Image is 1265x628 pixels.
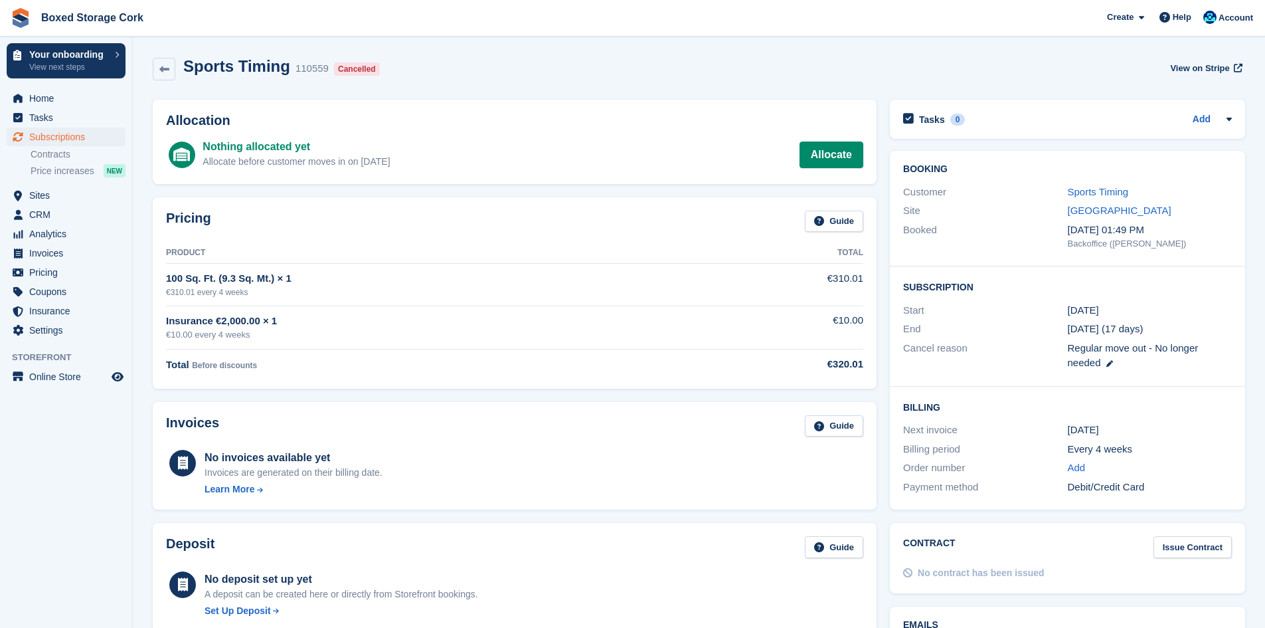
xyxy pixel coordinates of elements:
div: €320.01 [708,357,863,372]
div: Every 4 weeks [1068,442,1232,457]
span: CRM [29,205,109,224]
span: Account [1219,11,1253,25]
h2: Billing [903,400,1232,413]
span: Tasks [29,108,109,127]
div: Debit/Credit Card [1068,480,1232,495]
span: Coupons [29,282,109,301]
span: Storefront [12,351,132,364]
a: Guide [805,211,863,233]
a: Learn More [205,482,382,496]
p: A deposit can be created here or directly from Storefront bookings. [205,587,478,601]
a: Add [1068,461,1086,476]
a: Sports Timing [1068,186,1129,197]
time: 2025-10-20 00:00:00 UTC [1068,303,1099,318]
span: Online Store [29,367,109,386]
div: No invoices available yet [205,450,382,466]
a: menu [7,321,126,340]
h2: Tasks [919,114,945,126]
div: Billing period [903,442,1067,457]
div: No contract has been issued [918,566,1045,580]
a: menu [7,108,126,127]
div: Site [903,203,1067,219]
span: Price increases [31,165,94,177]
a: menu [7,89,126,108]
div: NEW [104,164,126,177]
a: [GEOGRAPHIC_DATA] [1068,205,1171,216]
div: Allocate before customer moves in on [DATE] [203,155,390,169]
h2: Subscription [903,280,1232,293]
a: menu [7,225,126,243]
th: Total [708,243,863,264]
span: Home [29,89,109,108]
div: [DATE] 01:49 PM [1068,223,1232,238]
h2: Allocation [166,113,863,128]
div: €10.00 every 4 weeks [166,328,708,342]
span: Insurance [29,302,109,320]
h2: Contract [903,536,956,558]
div: Invoices are generated on their billing date. [205,466,382,480]
a: Boxed Storage Cork [36,7,149,29]
div: Backoffice ([PERSON_NAME]) [1068,237,1232,251]
a: Guide [805,536,863,558]
div: 0 [950,114,966,126]
div: End [903,322,1067,337]
span: Analytics [29,225,109,243]
a: Contracts [31,148,126,161]
a: menu [7,244,126,262]
span: [DATE] (17 days) [1068,323,1143,334]
a: Price increases NEW [31,163,126,178]
div: Insurance €2,000.00 × 1 [166,314,708,329]
span: Total [166,359,189,370]
p: Your onboarding [29,50,108,59]
div: 110559 [295,61,329,76]
a: Add [1193,112,1211,128]
div: Cancelled [334,62,380,76]
div: Nothing allocated yet [203,139,390,155]
span: Help [1173,11,1191,24]
a: Preview store [110,369,126,385]
div: Learn More [205,482,254,496]
div: €310.01 every 4 weeks [166,286,708,298]
div: Start [903,303,1067,318]
span: Subscriptions [29,128,109,146]
a: Issue Contract [1153,536,1232,558]
a: menu [7,128,126,146]
a: View on Stripe [1165,57,1245,79]
span: Before discounts [192,361,257,370]
a: Guide [805,415,863,437]
a: Set Up Deposit [205,604,478,618]
div: Payment method [903,480,1067,495]
a: Your onboarding View next steps [7,43,126,78]
span: Invoices [29,244,109,262]
td: €10.00 [708,306,863,349]
span: Regular move out - No longer needed [1068,342,1199,369]
div: Order number [903,461,1067,476]
p: View next steps [29,61,108,73]
div: Booked [903,223,1067,251]
a: Allocate [800,142,863,168]
a: menu [7,186,126,205]
span: Sites [29,186,109,205]
span: Settings [29,321,109,340]
div: Set Up Deposit [205,604,271,618]
img: Vincent [1203,11,1217,24]
img: stora-icon-8386f47178a22dfd0bd8f6a31ec36ba5ce8667c1dd55bd0f319d3a0aa187defe.svg [11,8,31,28]
h2: Invoices [166,415,219,437]
h2: Sports Timing [183,57,290,75]
h2: Pricing [166,211,211,233]
a: menu [7,263,126,282]
div: Customer [903,185,1067,200]
span: View on Stripe [1170,62,1229,75]
th: Product [166,243,708,264]
div: Cancel reason [903,341,1067,371]
a: menu [7,282,126,301]
div: No deposit set up yet [205,572,478,587]
div: [DATE] [1068,423,1232,438]
h2: Deposit [166,536,214,558]
span: Create [1107,11,1134,24]
div: Next invoice [903,423,1067,438]
td: €310.01 [708,264,863,306]
span: Pricing [29,263,109,282]
div: 100 Sq. Ft. (9.3 Sq. Mt.) × 1 [166,271,708,286]
h2: Booking [903,164,1232,175]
